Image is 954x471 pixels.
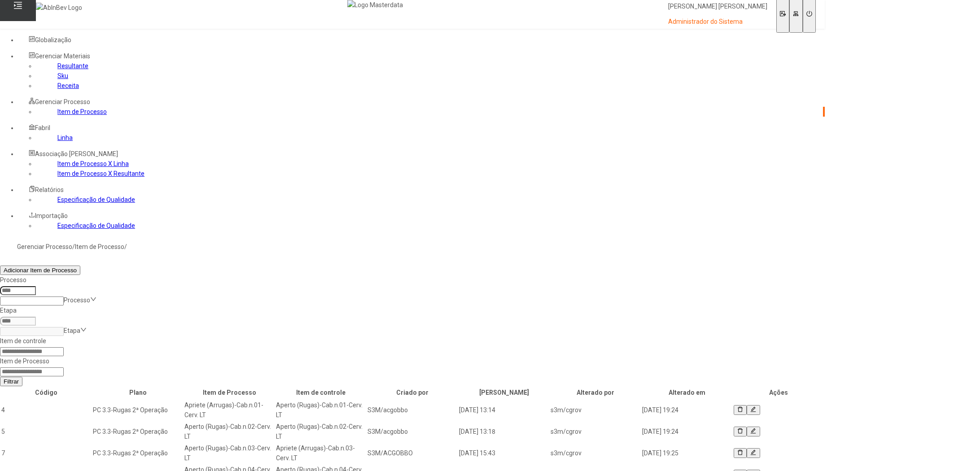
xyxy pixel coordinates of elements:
[642,400,732,420] td: [DATE] 19:24
[72,243,75,250] nz-breadcrumb-separator: /
[184,421,275,442] td: Aperto (Rugas)-Cab.n.02-Cerv. LT
[550,387,641,398] th: Alterado por
[57,82,79,89] a: Receita
[57,62,88,70] a: Resultante
[124,243,127,250] nz-breadcrumb-separator: /
[367,387,458,398] th: Criado por
[17,243,72,250] a: Gerenciar Processo
[550,421,641,442] td: s3m/cgrov
[64,327,80,334] nz-select-placeholder: Etapa
[57,72,68,79] a: Sku
[276,421,366,442] td: Aperto (Rugas)-Cab.n.02-Cerv. LT
[35,150,118,157] span: Associação [PERSON_NAME]
[36,3,82,13] img: AbInBev Logo
[184,443,275,463] td: Aperto (Rugas)-Cab.n.03-Cerv. LT
[276,387,366,398] th: Item de controle
[1,400,92,420] td: 4
[75,243,124,250] a: Item de Processo
[733,387,824,398] th: Ações
[64,297,90,304] nz-select-placeholder: Processo
[92,400,183,420] td: PC 3.3-Rugas 2ª Operação
[57,134,73,141] a: Linha
[1,443,92,463] td: 7
[367,400,458,420] td: S3M/acgobbo
[92,443,183,463] td: PC 3.3-Rugas 2ª Operação
[459,443,549,463] td: [DATE] 15:43
[35,186,64,193] span: Relatórios
[35,52,90,60] span: Gerenciar Materiais
[57,196,135,203] a: Especificação de Qualidade
[642,421,732,442] td: [DATE] 19:24
[4,267,77,274] span: Adicionar Item de Processo
[459,400,549,420] td: [DATE] 13:14
[642,443,732,463] td: [DATE] 19:25
[4,378,19,385] span: Filtrar
[57,160,129,167] a: Item de Processo X Linha
[367,443,458,463] td: S3M/ACGOBBO
[1,387,92,398] th: Código
[92,387,183,398] th: Plano
[459,387,549,398] th: [PERSON_NAME]
[668,2,767,11] p: [PERSON_NAME] [PERSON_NAME]
[642,387,732,398] th: Alterado em
[35,124,50,131] span: Fabril
[184,400,275,420] td: Apriete (Arrugas)-Cab.n.01-Cerv. LT
[1,421,92,442] td: 5
[35,98,90,105] span: Gerenciar Processo
[57,170,144,177] a: Item de Processo X Resultante
[276,443,366,463] td: Apriete (Arrugas)-Cab.n.03-Cerv. LT
[668,17,767,26] p: Administrador do Sistema
[367,421,458,442] td: S3M/acgobbo
[550,400,641,420] td: s3m/cgrov
[92,421,183,442] td: PC 3.3-Rugas 2ª Operação
[459,421,549,442] td: [DATE] 13:18
[184,387,275,398] th: Item de Processo
[35,36,71,44] span: Globalização
[57,108,107,115] a: Item de Processo
[550,443,641,463] td: s3m/cgrov
[35,212,68,219] span: Importação
[276,400,366,420] td: Aperto (Rugas)-Cab.n.01-Cerv. LT
[57,222,135,229] a: Especificação de Qualidade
